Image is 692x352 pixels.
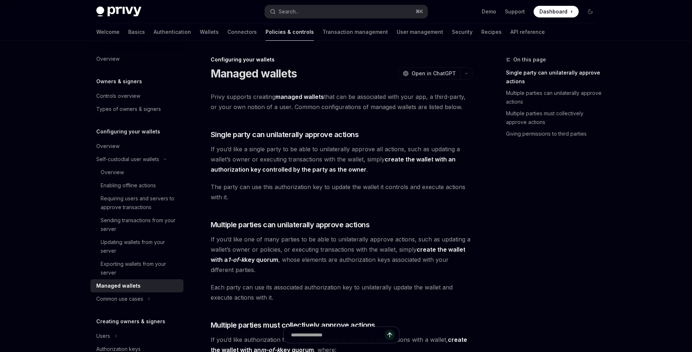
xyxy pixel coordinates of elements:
div: Sending transactions from your server [101,216,179,233]
div: Types of owners & signers [96,105,161,113]
span: The party can use this authorization key to update the wallet it controls and execute actions wit... [211,182,473,202]
a: Support [505,8,525,15]
div: Updating wallets from your server [101,238,179,255]
a: User management [397,23,443,41]
a: Requiring users and servers to approve transactions [90,192,183,214]
button: Toggle dark mode [584,6,596,17]
h5: Creating owners & signers [96,317,165,326]
a: Multiple parties can unilaterally approve actions [506,87,602,108]
span: Multiple parties must collectively approve actions [211,320,375,330]
a: Welcome [96,23,120,41]
a: Enabling offline actions [90,179,183,192]
span: Multiple parties can unilaterally approve actions [211,220,370,230]
div: Configuring your wallets [211,56,473,63]
div: Enabling offline actions [101,181,156,190]
a: Single party can unilaterally approve actions [506,67,602,87]
a: Updating wallets from your server [90,236,183,257]
div: Self-custodial user wallets [96,155,159,164]
strong: managed wallets [275,93,324,100]
div: Overview [101,168,124,177]
a: Multiple parties must collectively approve actions [506,108,602,128]
a: Policies & controls [266,23,314,41]
a: Managed wallets [90,279,183,292]
a: Recipes [481,23,502,41]
h1: Managed wallets [211,67,297,80]
span: Single party can unilaterally approve actions [211,129,359,140]
div: Search... [279,7,299,16]
div: Users [96,332,110,340]
a: Types of owners & signers [90,103,183,116]
a: Exporting wallets from your server [90,257,183,279]
span: Privy supports creating that can be associated with your app, a third-party, or your own notion o... [211,92,473,112]
a: Security [452,23,473,41]
span: Each party can use its associated authorization key to unilaterally update the wallet and execute... [211,282,473,303]
a: Controls overview [90,89,183,103]
a: Transaction management [323,23,388,41]
a: API reference [510,23,545,41]
button: Open in ChatGPT [398,67,460,80]
a: Sending transactions from your server [90,214,183,236]
a: Demo [482,8,496,15]
div: Common use cases [96,295,143,303]
a: Dashboard [534,6,579,17]
span: Open in ChatGPT [412,70,456,77]
a: Overview [90,166,183,179]
a: Connectors [227,23,257,41]
img: dark logo [96,7,141,17]
a: Overview [90,52,183,65]
span: Dashboard [539,8,567,15]
div: Requiring users and servers to approve transactions [101,194,179,212]
span: If you’d like a single party to be able to unilaterally approve all actions, such as updating a w... [211,144,473,175]
em: 1-of-k [228,256,244,263]
span: If you’d like one of many parties to be able to unilaterally approve actions, such as updating a ... [211,234,473,275]
h5: Owners & signers [96,77,142,86]
div: Managed wallets [96,281,141,290]
div: Controls overview [96,92,140,100]
button: Search...⌘K [265,5,428,18]
span: On this page [513,55,546,64]
div: Overview [96,142,120,151]
a: Authentication [154,23,191,41]
button: Send message [385,330,395,340]
span: ⌘ K [416,9,423,15]
a: Basics [128,23,145,41]
div: Exporting wallets from your server [101,260,179,277]
a: Overview [90,140,183,153]
a: Giving permissions to third parties [506,128,602,140]
h5: Configuring your wallets [96,127,160,136]
div: Overview [96,55,120,63]
a: Wallets [200,23,219,41]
